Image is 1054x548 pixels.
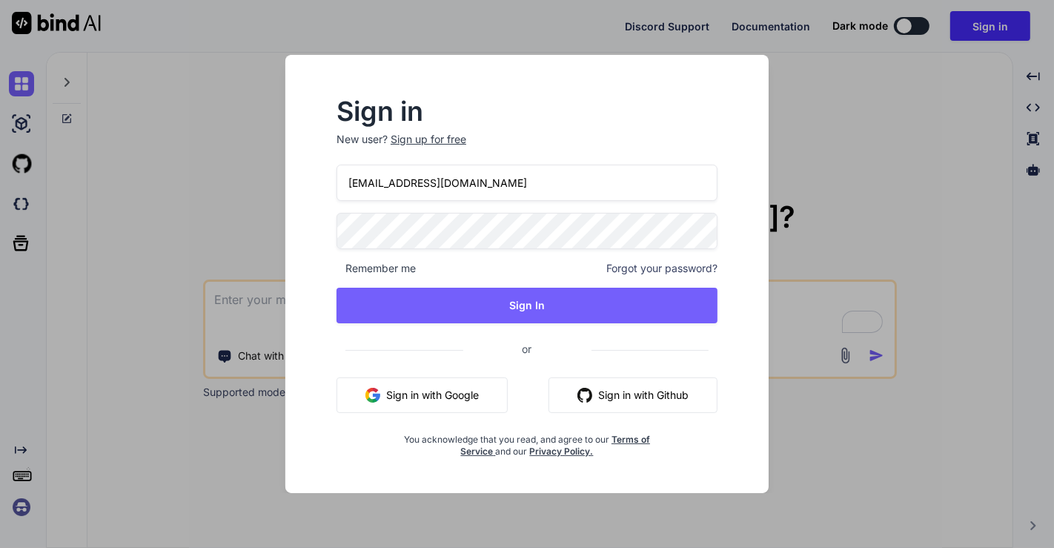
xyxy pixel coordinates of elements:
span: or [463,331,591,367]
span: Remember me [337,261,416,276]
span: Forgot your password? [606,261,717,276]
input: Login or Email [337,165,717,201]
a: Terms of Service [461,434,651,457]
button: Sign in with Google [337,377,508,413]
button: Sign in with Github [548,377,717,413]
a: Privacy Policy. [530,446,594,457]
img: google [365,388,380,403]
button: Sign In [337,288,717,323]
div: You acknowledge that you read, and agree to our and our [400,425,654,458]
p: New user? [337,132,717,165]
div: Sign up for free [391,132,466,147]
h2: Sign in [337,99,717,123]
img: github [577,388,592,403]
